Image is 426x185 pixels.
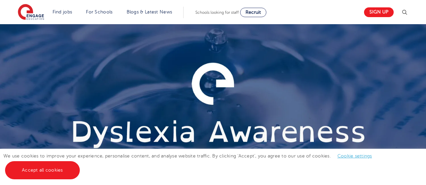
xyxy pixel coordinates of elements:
[5,161,80,179] a: Accept all cookies
[127,9,172,14] a: Blogs & Latest News
[240,8,266,17] a: Recruit
[364,7,394,17] a: Sign up
[195,10,239,15] span: Schools looking for staff
[53,9,72,14] a: Find jobs
[245,10,261,15] span: Recruit
[86,9,112,14] a: For Schools
[337,153,372,158] a: Cookie settings
[18,4,44,21] img: Engage Education
[3,153,379,173] span: We use cookies to improve your experience, personalise content, and analyse website traffic. By c...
